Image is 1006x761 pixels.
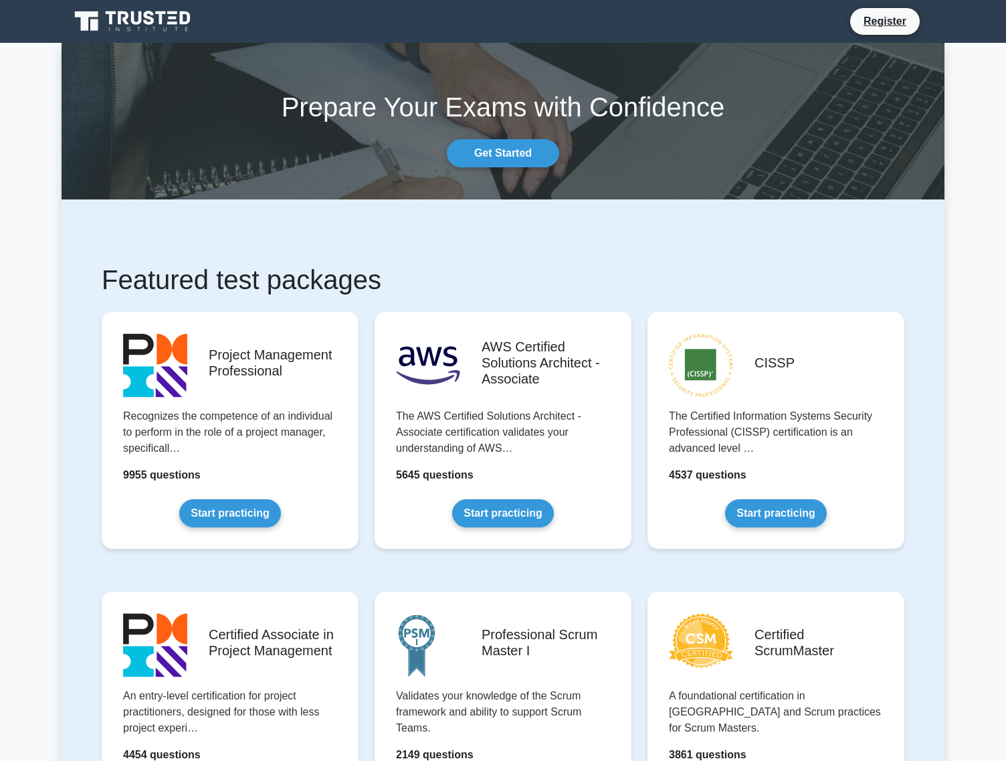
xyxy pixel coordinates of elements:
[856,13,914,29] a: Register
[62,91,944,123] h1: Prepare Your Exams with Confidence
[447,139,559,167] a: Get Started
[179,499,280,527] a: Start practicing
[725,499,826,527] a: Start practicing
[102,264,904,296] h1: Featured test packages
[452,499,553,527] a: Start practicing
